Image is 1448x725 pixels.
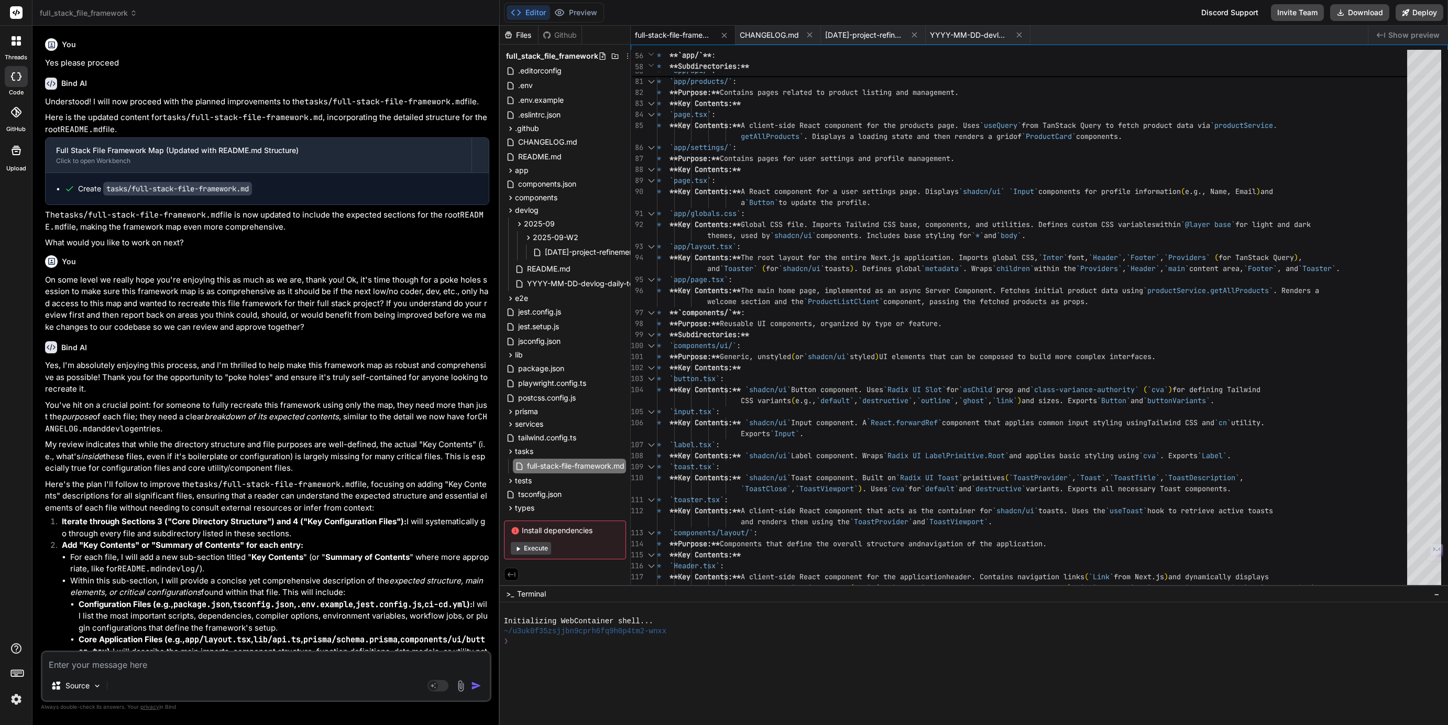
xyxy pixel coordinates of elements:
span: README.md [526,263,572,275]
span: lib [515,350,523,360]
code: tasks/full-stack-file-framework.md [103,182,252,196]
span: component, passing the fetched products as props. [883,297,1089,306]
div: Click to collapse the range. [644,340,658,351]
p: My review indicates that while the directory structure and file purposes are well-defined, the ac... [45,439,489,474]
span: ( [791,396,795,405]
span: , [1298,253,1302,262]
span: `main` [1164,264,1189,273]
div: 103 [631,373,643,384]
span: `ProductListClient` [804,297,883,306]
span: Input component. A [791,418,866,427]
p: Yes, I'm absolutely enjoying this process, and I'm thrilled to help make this framework map as ro... [45,360,489,395]
span: `toast.tsx` [670,462,716,471]
span: `page.tsx` [670,176,711,185]
span: YYYY-MM-DD-devlog-daily-template.md [526,277,671,290]
span: a [741,198,745,207]
span: from TanStack Query to fetch product data via [1022,121,1210,130]
label: Upload [6,164,26,173]
span: `cva` [1147,385,1168,394]
span: utility. [1231,418,1265,427]
span: `label.tsx` [670,440,716,449]
span: content area, [1189,264,1244,273]
em: purpose [62,412,93,421]
div: 98 [631,318,643,329]
span: : [711,50,716,60]
span: , [1160,253,1164,262]
h6: You [62,256,76,267]
span: `cn` [1214,418,1231,427]
div: 100 [631,340,643,351]
span: 2025-09 [524,219,555,229]
code: tasks/full-stack-file-framework.md [304,96,465,107]
span: `Header` [1089,253,1122,262]
span: full-stack-file-framework.md [526,460,626,472]
span: `app/products/` [670,77,732,86]
code: devlog [106,424,134,434]
span: component that applies common input styling using [942,418,1147,427]
span: within [1156,220,1181,229]
span: . Wraps [963,264,992,273]
div: Click to collapse the range. [644,175,658,186]
p: On some level we really hope you're enjoying this as much as we are, thank you! Ok, it's time tho... [45,274,489,333]
div: 104 [631,384,643,395]
span: full_stack_file_framework [506,51,598,61]
span: for defining Tailwind [1172,385,1260,394]
span: `Footer` [1126,253,1160,262]
span: `link` [992,396,1017,405]
span: Generic, unstyled [720,352,791,361]
span: . [799,429,804,438]
span: Exports [741,429,770,438]
span: CSS variants [741,396,791,405]
div: 109 [631,461,643,472]
span: .env [517,79,534,92]
span: themes, used by [707,231,770,240]
span: Toast component. Built on [791,473,896,482]
span: prisma [515,406,538,417]
span: Global CSS file. Imports Tailwind CSS base, compo [741,220,946,229]
p: What would you like to work on next? [45,237,489,249]
span: . [1336,264,1340,273]
div: 101 [631,351,643,362]
span: components. [1076,132,1122,141]
span: `useQuery` [980,121,1022,130]
div: Click to collapse the range. [644,406,658,417]
span: `Button` [1097,396,1131,405]
div: Click to collapse the range. [644,373,658,384]
span: getAllProducts` [741,132,804,141]
span: `Footer` [1244,264,1277,273]
span: full-stack-file-framework.md [635,30,714,40]
span: ays [946,187,959,196]
span: `Input` [770,429,799,438]
span: tasks [515,446,533,457]
span: `page.tsx` [670,110,711,119]
span: tailwind.config.ts [517,431,577,444]
span: `Button` [745,198,778,207]
span: `shadcn/ui` [959,187,1005,196]
span: for [766,264,778,273]
button: Full Stack File Framework Map (Updated with README.md Structure)Click to open Workbench [46,138,471,172]
span: and sizes. Exports [1022,396,1097,405]
span: and applies basic styling using [1009,451,1139,460]
div: 91 [631,208,643,219]
div: 107 [631,439,643,450]
span: `shadcn/ui` [778,264,825,273]
code: README.md [45,210,484,232]
span: , [913,396,917,405]
h6: You [62,39,76,50]
label: GitHub [6,125,26,134]
p: The file is now updated to include the expected sections for the root file, making the framework ... [45,209,489,233]
span: Button component. Uses [791,385,883,394]
span: `React.forwardRef` [866,418,942,427]
span: components.json [517,178,577,190]
span: `shadcn/ui` [770,231,816,240]
span: Contains pages for user settings and profile mana [720,154,925,163]
span: primitives [963,473,1005,482]
span: . Displays a loading state and then renders a grid [804,132,1013,141]
span: `ToastProvider` [1009,473,1072,482]
span: .env.example [517,94,565,106]
span: app [515,165,529,176]
span: . [1022,231,1026,240]
span: ) [1168,385,1172,394]
span: `Inter` [1038,253,1068,262]
span: Tailwind CSS and [1147,418,1214,427]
